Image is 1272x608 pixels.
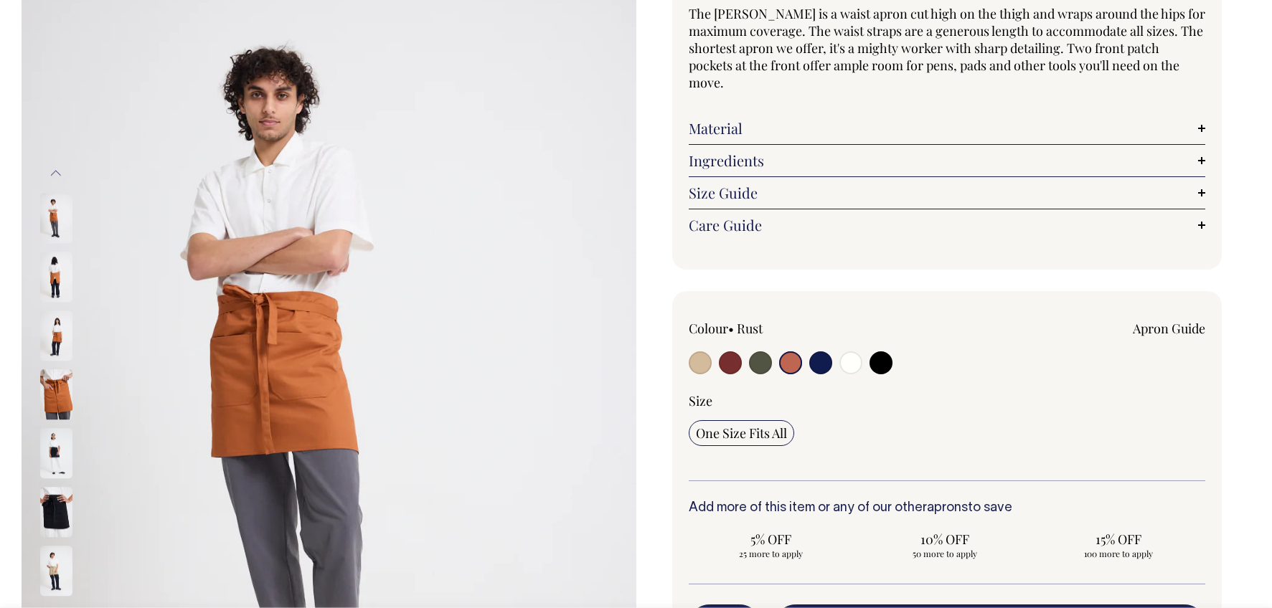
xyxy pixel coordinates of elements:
span: 5% OFF [696,531,847,548]
input: 5% OFF 25 more to apply [689,526,854,564]
span: 50 more to apply [870,548,1020,559]
img: khaki [40,546,72,597]
label: Rust [737,320,763,337]
img: rust [40,311,72,361]
span: The [PERSON_NAME] is a waist apron cut high on the thigh and wraps around the hips for maximum co... [689,5,1205,91]
a: aprons [927,502,968,514]
span: One Size Fits All [696,424,787,442]
div: Size [689,392,1206,409]
input: 10% OFF 50 more to apply [862,526,1027,564]
a: Care Guide [689,217,1206,234]
img: rust [40,194,72,244]
span: 15% OFF [1043,531,1194,548]
span: • [728,320,734,337]
span: 10% OFF [870,531,1020,548]
input: 15% OFF 100 more to apply [1036,526,1201,564]
img: black [40,488,72,538]
a: Apron Guide [1133,320,1205,337]
h6: Add more of this item or any of our other to save [689,501,1206,516]
a: Material [689,120,1206,137]
div: Colour [689,320,895,337]
img: black [40,429,72,479]
img: rust [40,252,72,303]
input: One Size Fits All [689,420,794,446]
img: rust [40,370,72,420]
span: 25 more to apply [696,548,847,559]
span: 100 more to apply [1043,548,1194,559]
a: Ingredients [689,152,1206,169]
button: Previous [45,157,67,189]
a: Size Guide [689,184,1206,201]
